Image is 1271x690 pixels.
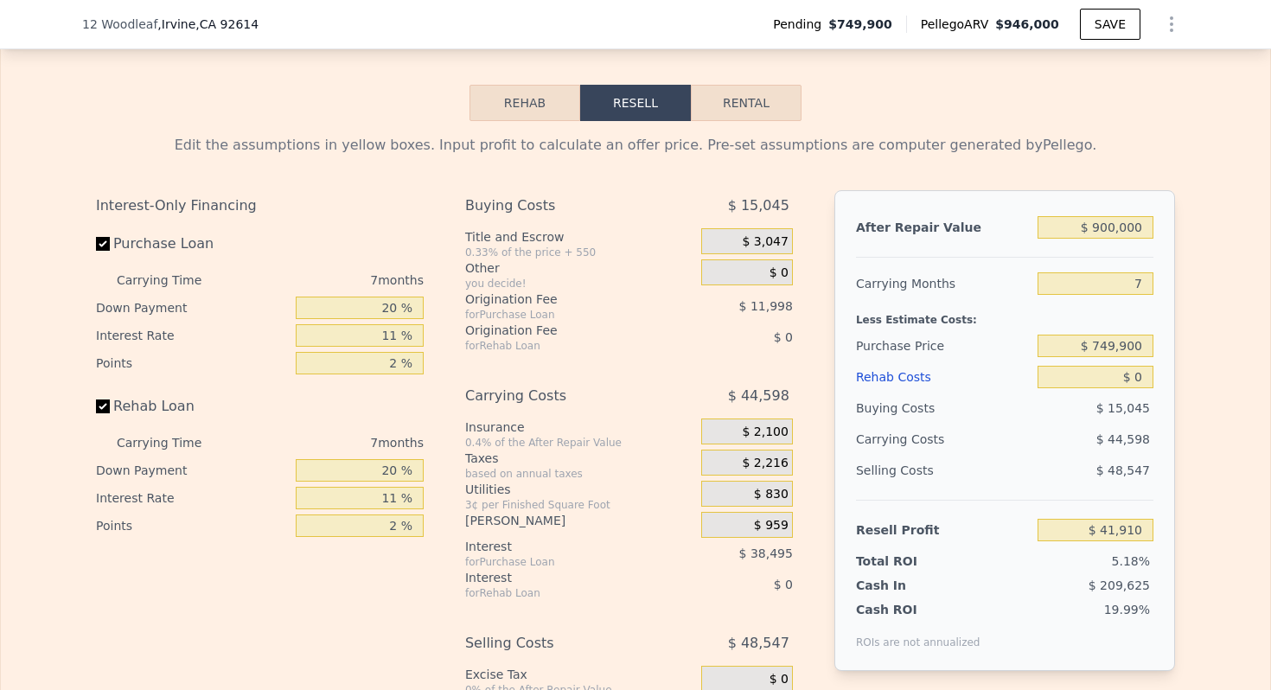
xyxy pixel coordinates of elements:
div: Rehab Costs [856,361,1031,393]
div: Purchase Price [856,330,1031,361]
div: Carrying Costs [465,380,658,412]
div: After Repair Value [856,212,1031,243]
span: $ 830 [754,487,789,502]
div: Title and Escrow [465,228,694,246]
div: Points [96,512,289,540]
div: Interest [465,538,658,555]
span: 5.18% [1112,554,1150,568]
div: Interest [465,569,658,586]
div: Carrying Costs [856,424,964,455]
div: 3¢ per Finished Square Foot [465,498,694,512]
span: $ 11,998 [739,299,793,313]
label: Purchase Loan [96,228,289,259]
span: $946,000 [995,17,1059,31]
span: $ 15,045 [1096,401,1150,415]
div: 0.33% of the price + 550 [465,246,694,259]
span: 19.99% [1104,603,1150,617]
span: Pellego ARV [921,16,996,33]
span: $ 2,100 [742,425,788,440]
div: 0.4% of the After Repair Value [465,436,694,450]
div: Selling Costs [465,628,658,659]
span: $ 38,495 [739,546,793,560]
div: Carrying Months [856,268,1031,299]
div: Cash ROI [856,601,980,618]
div: Points [96,349,289,377]
input: Purchase Loan [96,237,110,251]
span: $ 48,547 [728,628,789,659]
span: Pending [773,16,828,33]
div: [PERSON_NAME] [465,512,694,529]
input: Rehab Loan [96,399,110,413]
span: $749,900 [828,16,892,33]
div: Down Payment [96,457,289,484]
div: Buying Costs [856,393,1031,424]
div: you decide! [465,277,694,291]
div: Interest Rate [96,322,289,349]
div: for Rehab Loan [465,339,658,353]
button: Rental [691,85,802,121]
div: ROIs are not annualized [856,618,980,649]
span: $ 2,216 [742,456,788,471]
div: based on annual taxes [465,467,694,481]
span: $ 15,045 [728,190,789,221]
span: $ 0 [774,330,793,344]
span: 12 Woodleaf [82,16,157,33]
span: $ 0 [774,578,793,591]
div: Buying Costs [465,190,658,221]
div: Carrying Time [117,429,229,457]
div: Other [465,259,694,277]
div: Interest Rate [96,484,289,512]
button: Rehab [469,85,580,121]
div: Carrying Time [117,266,229,294]
div: Origination Fee [465,322,658,339]
div: Interest-Only Financing [96,190,424,221]
span: $ 209,625 [1089,578,1150,592]
div: Resell Profit [856,514,1031,546]
span: $ 48,547 [1096,463,1150,477]
div: Insurance [465,418,694,436]
div: Origination Fee [465,291,658,308]
span: , CA 92614 [195,17,259,31]
button: Resell [580,85,691,121]
span: $ 0 [770,672,789,687]
button: Show Options [1154,7,1189,42]
button: SAVE [1080,9,1140,40]
span: $ 44,598 [728,380,789,412]
label: Rehab Loan [96,391,289,422]
div: Edit the assumptions in yellow boxes. Input profit to calculate an offer price. Pre-set assumptio... [96,135,1175,156]
div: Less Estimate Costs: [856,299,1153,330]
div: Utilities [465,481,694,498]
div: for Purchase Loan [465,555,658,569]
span: $ 3,047 [742,234,788,250]
div: Total ROI [856,553,964,570]
div: for Purchase Loan [465,308,658,322]
div: for Rehab Loan [465,586,658,600]
span: $ 0 [770,265,789,281]
div: Cash In [856,577,964,594]
div: 7 months [236,266,424,294]
div: Selling Costs [856,455,1031,486]
div: Excise Tax [465,666,694,683]
span: $ 44,598 [1096,432,1150,446]
div: Down Payment [96,294,289,322]
div: Taxes [465,450,694,467]
span: $ 959 [754,518,789,533]
div: 7 months [236,429,424,457]
span: , Irvine [157,16,259,33]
